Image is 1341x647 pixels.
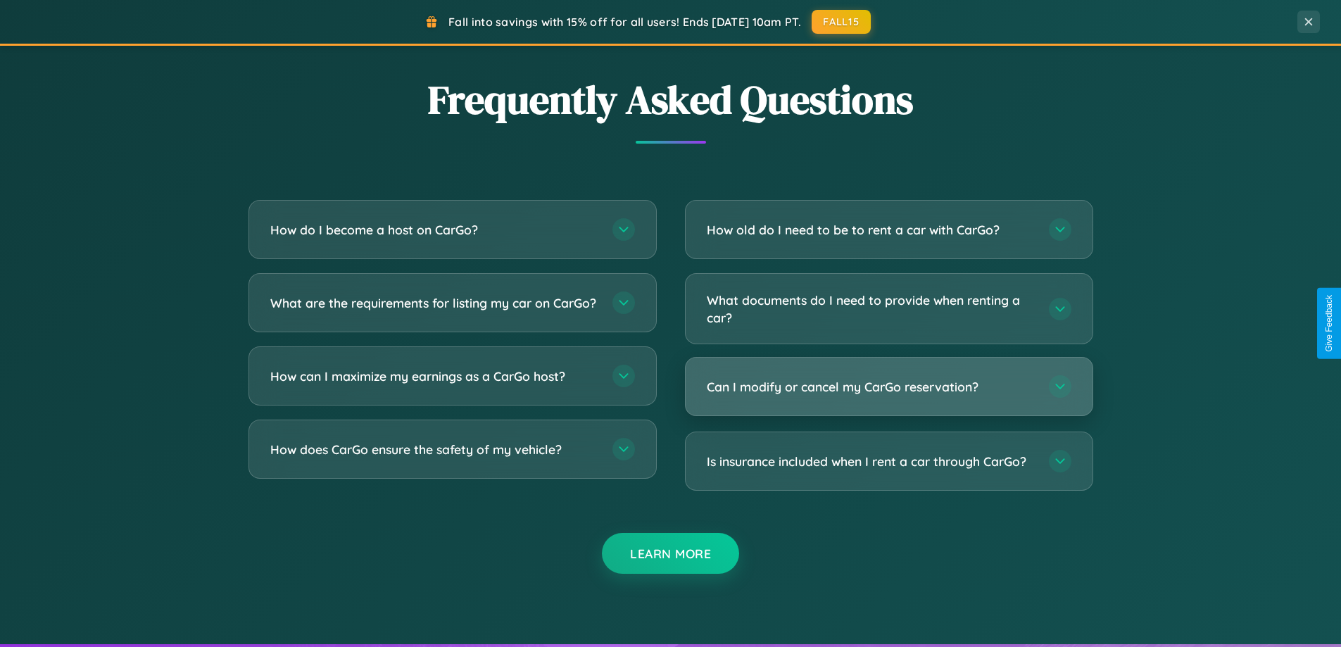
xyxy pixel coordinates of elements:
button: FALL15 [812,10,871,34]
h3: How do I become a host on CarGo? [270,221,598,239]
div: Give Feedback [1324,295,1334,352]
h3: Can I modify or cancel my CarGo reservation? [707,378,1035,396]
h3: What are the requirements for listing my car on CarGo? [270,294,598,312]
h3: How can I maximize my earnings as a CarGo host? [270,368,598,385]
h2: Frequently Asked Questions [248,73,1093,127]
h3: Is insurance included when I rent a car through CarGo? [707,453,1035,470]
span: Fall into savings with 15% off for all users! Ends [DATE] 10am PT. [448,15,801,29]
button: Learn More [602,533,739,574]
h3: How does CarGo ensure the safety of my vehicle? [270,441,598,458]
h3: What documents do I need to provide when renting a car? [707,291,1035,326]
h3: How old do I need to be to rent a car with CarGo? [707,221,1035,239]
